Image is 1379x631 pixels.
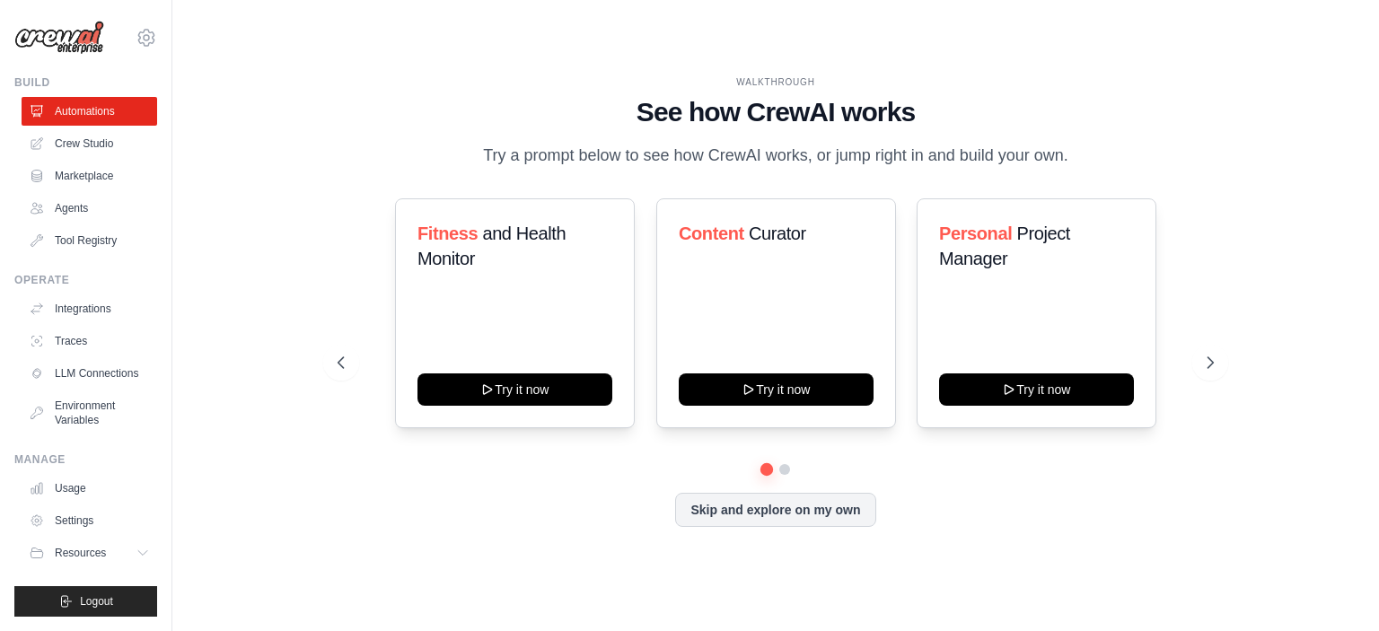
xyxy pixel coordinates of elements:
img: Logo [14,21,104,55]
button: Resources [22,539,157,567]
a: Settings [22,506,157,535]
div: Operate [14,273,157,287]
a: Marketplace [22,162,157,190]
span: and Health Monitor [417,223,566,268]
span: Curator [749,223,806,243]
button: Try it now [939,373,1134,406]
span: Project Manager [939,223,1070,268]
h1: See how CrewAI works [338,96,1214,128]
span: Resources [55,546,106,560]
div: Manage [14,452,157,467]
a: Agents [22,194,157,223]
a: Traces [22,327,157,355]
span: Logout [80,594,113,609]
span: Fitness [417,223,478,243]
p: Try a prompt below to see how CrewAI works, or jump right in and build your own. [474,143,1077,169]
a: Integrations [22,294,157,323]
a: Automations [22,97,157,126]
a: Usage [22,474,157,503]
button: Logout [14,586,157,617]
span: Personal [939,223,1012,243]
a: LLM Connections [22,359,157,388]
a: Tool Registry [22,226,157,255]
button: Try it now [679,373,874,406]
div: WALKTHROUGH [338,75,1214,89]
a: Crew Studio [22,129,157,158]
button: Skip and explore on my own [675,493,875,527]
div: Build [14,75,157,90]
a: Environment Variables [22,391,157,434]
button: Try it now [417,373,612,406]
span: Content [679,223,744,243]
